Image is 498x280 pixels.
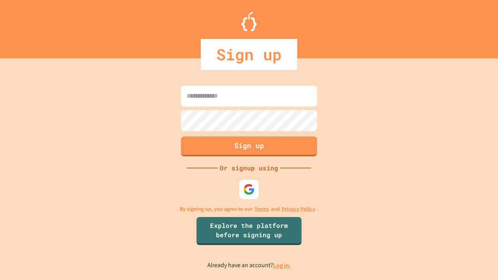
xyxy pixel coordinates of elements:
[180,205,319,213] p: By signing up, you agree to our and .
[218,163,280,173] div: Or signup using
[273,261,291,269] a: Log in.
[181,136,317,156] button: Sign up
[241,12,257,31] img: Logo.svg
[254,205,269,213] a: Terms
[282,205,315,213] a: Privacy Policy
[196,217,302,245] a: Explore the platform before signing up
[201,39,297,70] div: Sign up
[243,184,255,195] img: google-icon.svg
[207,261,291,270] p: Already have an account?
